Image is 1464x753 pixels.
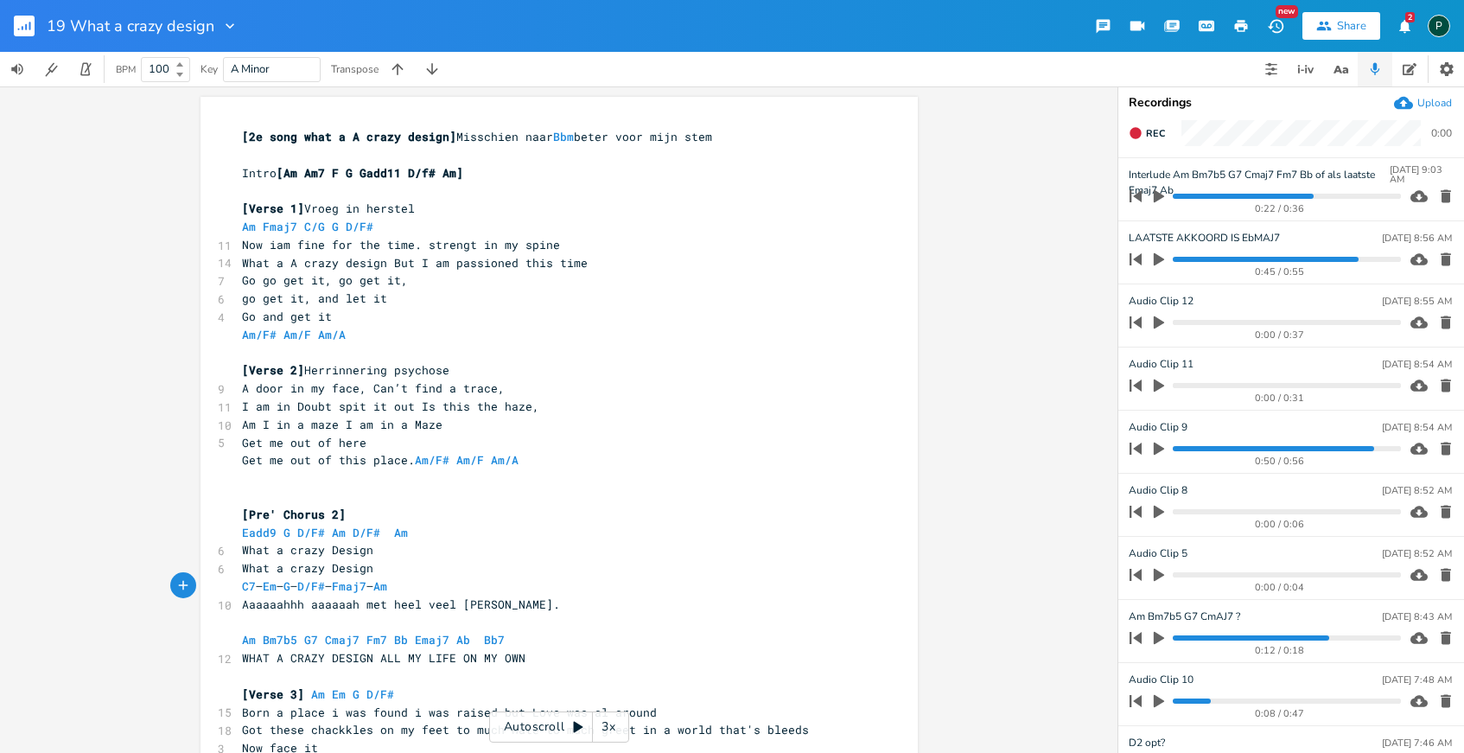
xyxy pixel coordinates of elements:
[1159,204,1401,214] div: 0:22 / 0:36
[1394,93,1452,112] button: Upload
[242,507,346,522] span: [Pre' Chorus 2]
[242,237,560,252] span: Now iam fine for the time. strengt in my spine
[1276,5,1298,18] div: New
[242,452,525,468] span: Get me out of this place.
[1129,482,1187,499] span: Audio Clip 8
[1428,6,1450,46] button: P
[491,452,519,468] span: Am/A
[242,309,332,324] span: Go and get it
[242,129,456,144] span: [2e song what a A crazy design]
[242,542,373,558] span: What a crazy Design
[394,525,408,540] span: Am
[332,686,346,702] span: Em
[415,632,449,648] span: Emaj7
[242,650,525,666] span: WHAT A CRAZY DESIGN ALL MY LIFE ON MY OWN
[415,452,449,468] span: Am/F#
[242,722,809,737] span: Got these chackkles on my feet to much hate to much greet in a world that's bleeds
[242,327,277,342] span: Am/F#
[353,686,360,702] span: G
[47,18,214,34] span: 19 What a crazy design
[242,525,277,540] span: Eadd9
[593,712,624,743] div: 3x
[242,560,373,576] span: What a crazy Design
[1382,549,1452,558] div: [DATE] 8:52 AM
[201,64,218,74] div: Key
[297,525,325,540] span: D/F#
[263,219,297,234] span: Fmaj7
[1129,97,1454,109] div: Recordings
[1159,393,1401,403] div: 0:00 / 0:31
[1159,646,1401,655] div: 0:12 / 0:18
[242,578,256,594] span: C7
[1405,12,1415,22] div: 2
[1129,230,1280,246] span: LAATSTE AKKOORD IS EbMAJ7
[242,578,387,594] span: – – – – –
[1159,456,1401,466] div: 0:50 / 0:56
[311,686,325,702] span: Am
[373,578,387,594] span: Am
[366,632,387,648] span: Fm7
[283,525,290,540] span: G
[1258,10,1293,41] button: New
[332,525,346,540] span: Am
[325,632,360,648] span: Cmaj7
[277,165,463,181] span: [Am Am7 F G Gadd11 D/f# Am]
[304,632,318,648] span: G7
[242,129,712,144] span: Misschien naar beter voor mijn stem
[242,705,657,720] span: Born a place i was found i was raised but Love was al around
[242,399,539,414] span: I am in Doubt spit it out Is this the haze,
[1382,297,1452,306] div: [DATE] 8:55 AM
[242,201,304,216] span: [Verse 1]
[1122,119,1172,147] button: Rec
[1382,486,1452,495] div: [DATE] 8:52 AM
[1417,96,1452,110] div: Upload
[331,64,379,74] div: Transpose
[1302,12,1380,40] button: Share
[242,686,304,702] span: [Verse 3]
[1382,423,1452,432] div: [DATE] 8:54 AM
[242,435,366,450] span: Get me out of here
[332,219,339,234] span: G
[304,219,325,234] span: C/G
[242,290,387,306] span: go get it, and let it
[1129,672,1193,688] span: Audio Clip 10
[242,165,470,181] span: Intro
[456,452,484,468] span: Am/F
[1146,127,1165,140] span: Rec
[1431,128,1452,138] div: 0:00
[332,578,366,594] span: Fmaj7
[242,362,449,378] span: Herrinnering psychose
[263,632,297,648] span: Bm7b5
[242,201,415,216] span: Vroeg in herstel
[1129,735,1165,751] span: D2 opt?
[242,219,256,234] span: Am
[242,380,505,396] span: A door in my face, Can’t find a trace,
[1129,609,1240,625] span: Am Bm7b5 G7 CmAJ7 ?
[1129,419,1187,436] span: Audio Clip 9
[1382,360,1452,369] div: [DATE] 8:54 AM
[1382,738,1452,748] div: [DATE] 7:46 AM
[1337,18,1366,34] div: Share
[116,65,136,74] div: BPM
[366,686,394,702] span: D/F#
[1382,233,1452,243] div: [DATE] 8:56 AM
[242,255,588,271] span: What a A crazy design But I am passioned this time
[1129,356,1193,373] span: Audio Clip 11
[456,632,470,648] span: Ab
[353,525,380,540] span: D/F#
[283,578,290,594] span: G
[263,578,277,594] span: Em
[484,632,505,648] span: Bb7
[231,61,270,77] span: A Minor
[346,219,373,234] span: D/F#
[1382,675,1452,685] div: [DATE] 7:48 AM
[1390,165,1452,184] div: [DATE] 9:03 AM
[1159,583,1401,592] div: 0:00 / 0:04
[1159,709,1401,718] div: 0:08 / 0:47
[242,362,304,378] span: [Verse 2]
[242,597,560,612] span: Aaaaaahhh aaaaaah met heel veel [PERSON_NAME].
[318,327,346,342] span: Am/A
[553,129,574,144] span: Bbm
[1159,520,1401,529] div: 0:00 / 0:06
[1382,612,1452,622] div: [DATE] 8:43 AM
